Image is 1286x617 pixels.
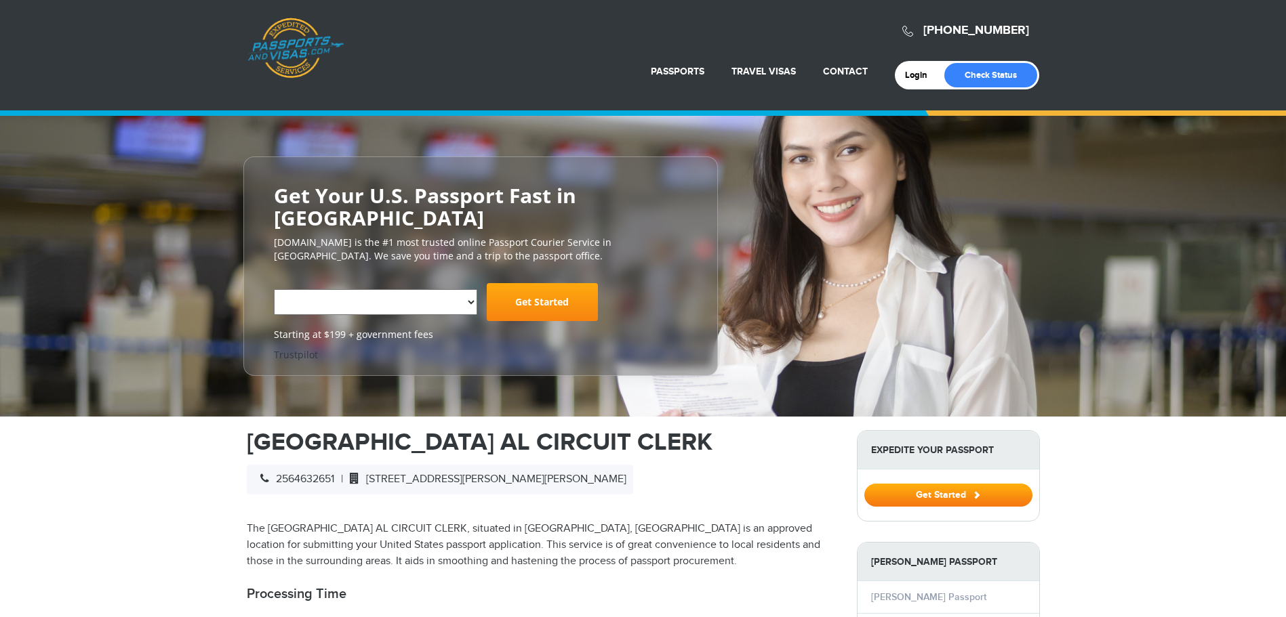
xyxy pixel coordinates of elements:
span: 2564632651 [254,473,334,486]
strong: [PERSON_NAME] Passport [858,542,1039,581]
a: Passports & [DOMAIN_NAME] [247,18,344,79]
p: The [GEOGRAPHIC_DATA] AL CIRCUIT CLERK, situated in [GEOGRAPHIC_DATA], [GEOGRAPHIC_DATA] is an ap... [247,521,837,570]
a: Get Started [487,283,598,321]
a: Contact [823,66,868,77]
a: Passports [651,66,704,77]
div: | [247,465,633,494]
h2: Get Your U.S. Passport Fast in [GEOGRAPHIC_DATA] [274,184,687,229]
a: [PHONE_NUMBER] [923,23,1029,38]
h2: Processing Time [247,586,837,602]
p: [DOMAIN_NAME] is the #1 most trusted online Passport Courier Service in [GEOGRAPHIC_DATA]. We sav... [274,236,687,263]
a: Trustpilot [274,348,318,361]
strong: Expedite Your Passport [858,431,1039,469]
span: Starting at $199 + government fees [274,328,687,341]
a: Login [905,70,937,81]
a: Get Started [864,489,1032,500]
a: Check Status [944,63,1037,87]
a: Travel Visas [731,66,796,77]
button: Get Started [864,484,1032,507]
a: [PERSON_NAME] Passport [871,591,986,603]
span: [STREET_ADDRESS][PERSON_NAME][PERSON_NAME] [343,473,626,486]
h1: [GEOGRAPHIC_DATA] AL CIRCUIT CLERK [247,430,837,454]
